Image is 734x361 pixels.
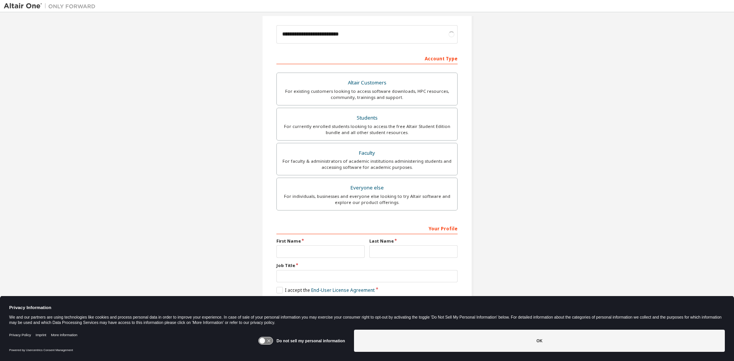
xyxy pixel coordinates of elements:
[276,262,458,269] label: Job Title
[311,287,375,293] a: End-User License Agreement
[276,287,375,293] label: I accept the
[281,193,453,206] div: For individuals, businesses and everyone else looking to try Altair software and explore our prod...
[4,2,99,10] img: Altair One
[281,148,453,159] div: Faculty
[281,78,453,88] div: Altair Customers
[281,123,453,136] div: For currently enrolled students looking to access the free Altair Student Edition bundle and all ...
[369,238,458,244] label: Last Name
[281,183,453,193] div: Everyone else
[281,113,453,123] div: Students
[281,158,453,170] div: For faculty & administrators of academic institutions administering students and accessing softwa...
[281,88,453,100] div: For existing customers looking to access software downloads, HPC resources, community, trainings ...
[276,222,458,234] div: Your Profile
[276,238,365,244] label: First Name
[276,52,458,64] div: Account Type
